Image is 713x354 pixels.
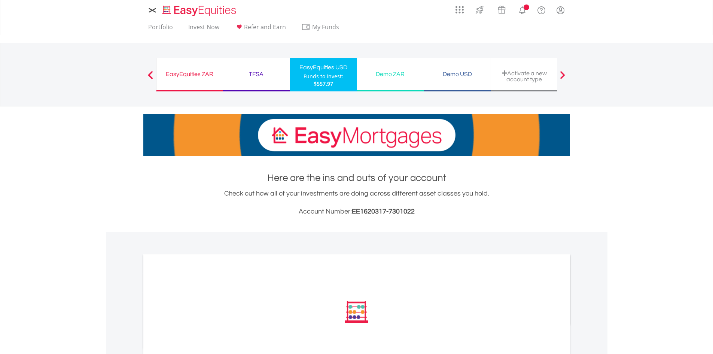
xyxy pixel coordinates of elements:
[513,2,532,17] a: Notifications
[143,171,570,185] h1: Here are the ins and outs of your account
[496,70,553,82] div: Activate a new account type
[314,80,333,87] span: $557.97
[161,69,218,79] div: EasyEquities ZAR
[455,6,464,14] img: grid-menu-icon.svg
[473,4,486,16] img: thrive-v2.svg
[532,2,551,17] a: FAQ's and Support
[491,2,513,16] a: Vouchers
[232,23,289,35] a: Refer and Earn
[143,206,570,217] h3: Account Number:
[143,114,570,156] img: EasyMortage Promotion Banner
[228,69,285,79] div: TFSA
[143,188,570,217] div: Check out how all of your investments are doing across different asset classes you hold.
[159,2,239,17] a: Home page
[301,22,350,32] span: My Funds
[304,73,343,80] div: Funds to invest:
[352,208,415,215] span: EE1620317-7301022
[429,69,486,79] div: Demo USD
[362,69,419,79] div: Demo ZAR
[185,23,222,35] a: Invest Now
[244,23,286,31] span: Refer and Earn
[145,23,176,35] a: Portfolio
[451,2,469,14] a: AppsGrid
[496,4,508,16] img: vouchers-v2.svg
[295,62,353,73] div: EasyEquities USD
[551,2,570,18] a: My Profile
[161,4,239,17] img: EasyEquities_Logo.png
